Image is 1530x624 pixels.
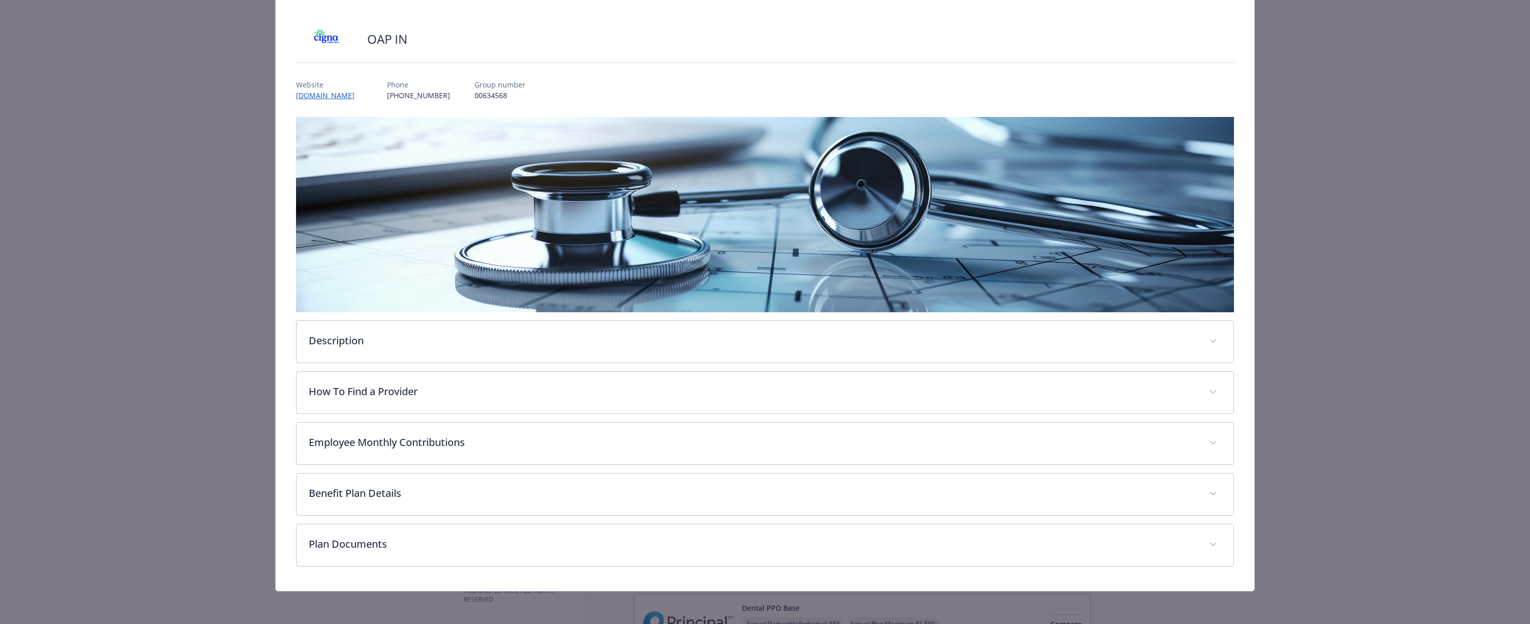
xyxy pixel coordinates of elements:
p: Benefit Plan Details [309,486,1196,501]
p: How To Find a Provider [309,384,1196,399]
p: [PHONE_NUMBER] [387,90,450,101]
p: Employee Monthly Contributions [309,435,1196,450]
h2: OAP IN [367,31,407,48]
p: Phone [387,79,450,90]
p: 00634568 [475,90,525,101]
div: How To Find a Provider [297,372,1233,413]
div: Description [297,321,1233,363]
img: CIGNA [296,24,357,54]
div: Employee Monthly Contributions [297,423,1233,464]
div: Benefit Plan Details [297,473,1233,515]
p: Website [296,79,363,90]
p: Plan Documents [309,537,1196,552]
a: [DOMAIN_NAME] [296,91,363,100]
div: Plan Documents [297,524,1233,566]
p: Group number [475,79,525,90]
img: banner [296,117,1233,312]
p: Description [309,333,1196,348]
